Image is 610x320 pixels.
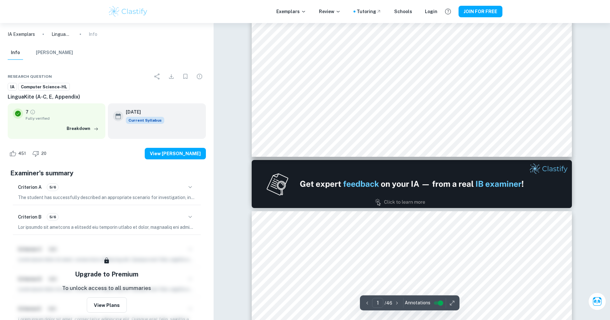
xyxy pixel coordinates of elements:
[47,184,58,190] span: 5/6
[252,160,572,208] img: Ad
[15,150,29,157] span: 451
[87,297,127,313] button: View Plans
[108,5,149,18] img: Clastify logo
[179,70,192,83] div: Bookmark
[30,109,36,115] a: Grade fully verified
[8,31,35,38] a: IA Exemplars
[405,300,430,306] span: Annotations
[31,148,50,159] div: Dislike
[425,8,437,15] a: Login
[588,292,606,310] button: Ask Clai
[65,124,100,133] button: Breakdown
[8,46,23,60] button: Info
[357,8,381,15] a: Tutoring
[385,300,392,307] p: / 46
[145,148,206,159] button: View [PERSON_NAME]
[62,284,151,292] p: To unlock access to all summaries
[89,31,97,38] p: Info
[276,8,306,15] p: Exemplars
[10,168,203,178] h5: Examiner's summary
[8,74,52,79] span: Research question
[19,84,69,90] span: Computer Science-HL
[75,269,138,279] h5: Upgrade to Premium
[165,70,178,83] div: Download
[319,8,341,15] p: Review
[193,70,206,83] div: Report issue
[126,117,164,124] div: This exemplar is based on the current syllabus. Feel free to refer to it for inspiration/ideas wh...
[52,31,72,38] p: LinguaKite (A-C, E, Appendix)
[394,8,412,15] a: Schools
[47,214,58,220] span: 5/6
[459,6,502,17] button: JOIN FOR FREE
[8,84,17,90] span: IA
[18,194,196,201] p: The student has successfully described an appropriate scenario for investigation, including a cle...
[26,108,28,116] p: 7
[126,108,159,116] h6: [DATE]
[8,93,206,101] h6: LinguaKite (A-C, E, Appendix)
[8,83,17,91] a: IA
[26,116,100,121] span: Fully verified
[18,213,42,220] h6: Criterion B
[126,117,164,124] span: Current Syllabus
[36,46,73,60] button: [PERSON_NAME]
[151,70,164,83] div: Share
[8,148,29,159] div: Like
[18,184,42,191] h6: Criterion A
[18,224,196,231] p: Lor ipsumdo sit ametcons a elitsedd eiu temporin utlabo et dolor, magnaaliq eni admini veniamqu n...
[443,6,453,17] button: Help and Feedback
[38,150,50,157] span: 20
[18,83,70,91] a: Computer Science-HL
